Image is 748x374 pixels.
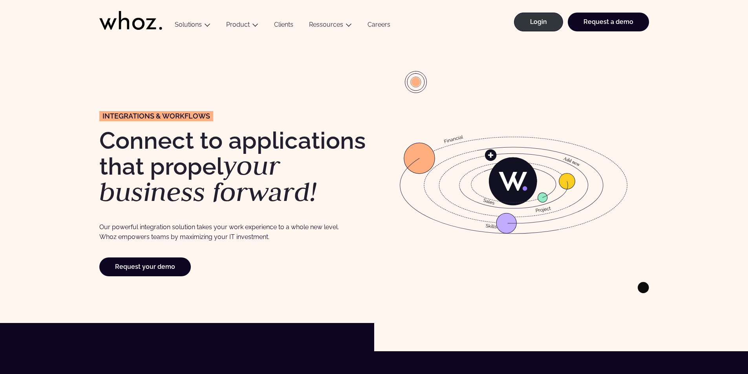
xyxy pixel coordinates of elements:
[218,21,266,31] button: Product
[266,21,301,31] a: Clients
[167,21,218,31] button: Solutions
[301,21,360,31] button: Ressources
[514,13,563,31] a: Login
[99,129,370,205] h1: Connect to applications that propel
[99,222,343,242] p: Our powerful integration solution takes your work experience to a whole new level. Whoz empowers ...
[360,21,398,31] a: Careers
[99,257,191,276] a: Request your demo
[99,148,317,209] em: your business forward!
[226,21,250,28] a: Product
[309,21,343,28] a: Ressources
[568,13,649,31] a: Request a demo
[102,113,210,120] span: Integrations & Workflows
